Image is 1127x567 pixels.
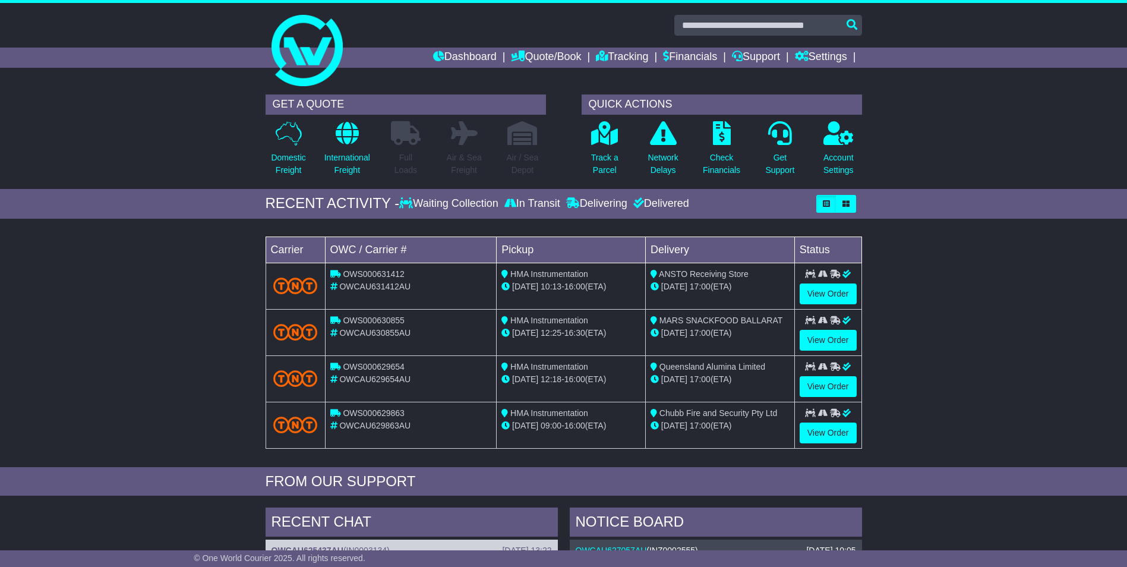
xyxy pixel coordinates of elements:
[501,373,640,386] div: - (ETA)
[806,546,855,556] div: [DATE] 10:05
[512,421,538,430] span: [DATE]
[343,408,405,418] span: OWS000629863
[703,152,740,177] p: Check Financials
[512,374,538,384] span: [DATE]
[564,328,585,338] span: 16:30
[512,282,538,291] span: [DATE]
[661,328,687,338] span: [DATE]
[661,374,687,384] span: [DATE]
[273,278,318,294] img: TNT_Domestic.png
[570,508,862,540] div: NOTICE BOARD
[433,48,497,68] a: Dashboard
[502,546,551,556] div: [DATE] 13:22
[765,152,794,177] p: Get Support
[343,316,405,325] span: OWS000630855
[823,152,854,177] p: Account Settings
[690,282,711,291] span: 17:00
[823,121,854,183] a: AccountSettings
[325,237,497,263] td: OWC / Carrier #
[732,48,780,68] a: Support
[346,546,387,555] span: IN0003134
[194,553,365,563] span: © One World Courier 2025. All rights reserved.
[273,324,318,340] img: TNT_Domestic.png
[576,546,647,555] a: OWCAU627057AU
[564,374,585,384] span: 16:00
[659,408,777,418] span: Chubb Fire and Security Pty Ltd
[497,237,646,263] td: Pickup
[649,546,695,555] span: INZ0002555
[507,152,539,177] p: Air / Sea Depot
[651,327,790,339] div: (ETA)
[702,121,741,183] a: CheckFinancials
[266,237,325,263] td: Carrier
[541,421,561,430] span: 09:00
[343,269,405,279] span: OWS000631412
[591,121,619,183] a: Track aParcel
[647,121,678,183] a: NetworkDelays
[541,328,561,338] span: 12:25
[511,48,581,68] a: Quote/Book
[273,417,318,433] img: TNT_Domestic.png
[651,281,790,293] div: (ETA)
[266,473,862,490] div: FROM OUR SUPPORT
[399,197,501,210] div: Waiting Collection
[339,421,411,430] span: OWCAU629863AU
[563,197,630,210] div: Delivering
[659,269,749,279] span: ANSTO Receiving Store
[324,152,370,177] p: International Freight
[510,269,588,279] span: HMA Instrumentation
[645,237,794,263] td: Delivery
[501,327,640,339] div: - (ETA)
[576,546,856,556] div: ( )
[271,152,305,177] p: Domestic Freight
[564,282,585,291] span: 16:00
[795,48,847,68] a: Settings
[510,316,588,325] span: HMA Instrumentation
[339,328,411,338] span: OWCAU630855AU
[800,330,857,351] a: View Order
[339,282,411,291] span: OWCAU631412AU
[510,408,588,418] span: HMA Instrumentation
[765,121,795,183] a: GetSupport
[659,316,782,325] span: MARS SNACKFOOD BALLARAT
[343,362,405,371] span: OWS000629654
[391,152,421,177] p: Full Loads
[339,374,411,384] span: OWCAU629654AU
[661,421,687,430] span: [DATE]
[659,362,765,371] span: Queensland Alumina Limited
[651,373,790,386] div: (ETA)
[272,546,343,555] a: OWCAU625437AU
[651,420,790,432] div: (ETA)
[266,94,546,115] div: GET A QUOTE
[800,423,857,443] a: View Order
[596,48,648,68] a: Tracking
[648,152,678,177] p: Network Delays
[591,152,618,177] p: Track a Parcel
[690,374,711,384] span: 17:00
[690,328,711,338] span: 17:00
[266,508,558,540] div: RECENT CHAT
[266,195,400,212] div: RECENT ACTIVITY -
[663,48,717,68] a: Financials
[800,376,857,397] a: View Order
[630,197,689,210] div: Delivered
[510,362,588,371] span: HMA Instrumentation
[582,94,862,115] div: QUICK ACTIONS
[564,421,585,430] span: 16:00
[690,421,711,430] span: 17:00
[541,282,561,291] span: 10:13
[501,197,563,210] div: In Transit
[512,328,538,338] span: [DATE]
[324,121,371,183] a: InternationalFreight
[541,374,561,384] span: 12:18
[800,283,857,304] a: View Order
[501,281,640,293] div: - (ETA)
[273,370,318,386] img: TNT_Domestic.png
[272,546,552,556] div: ( )
[447,152,482,177] p: Air & Sea Freight
[501,420,640,432] div: - (ETA)
[661,282,687,291] span: [DATE]
[794,237,861,263] td: Status
[270,121,306,183] a: DomesticFreight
